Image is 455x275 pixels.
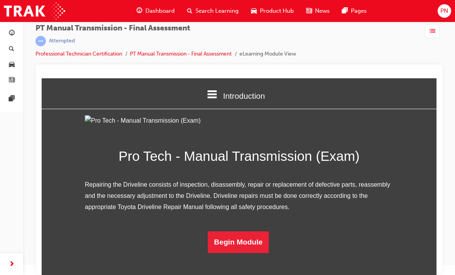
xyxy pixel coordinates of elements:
[9,46,14,53] span: search-icon
[300,3,336,19] a: news-iconNews
[251,6,257,16] span: car-icon
[187,6,192,16] span: search-icon
[49,37,75,45] div: Attempted
[351,7,367,15] span: Pages
[342,6,348,16] span: pages-icon
[4,2,65,20] img: Trak
[9,260,15,269] span: next-icon
[440,7,448,15] span: PN
[430,27,435,36] span: list-icon
[9,77,15,84] span: news-icon
[181,3,245,19] a: search-iconSearch Learning
[43,67,352,89] h1: Pro Tech - Manual Transmission (Exam)
[260,7,294,15] span: Product Hub
[195,7,239,15] span: Search Learning
[438,4,451,18] button: PN
[35,24,296,33] span: PT Manual Transmission - Final Assessment
[9,30,15,37] span: guage-icon
[130,51,232,57] a: PT Manual Transmission - Final Assessment
[166,153,227,175] button: Begin Module
[336,3,373,19] a: pages-iconPages
[43,101,352,134] p: Repairing the Driveline consists of inspection, disassembly, repair or replacement of defective p...
[145,7,175,15] span: Dashboard
[181,13,223,22] span: Introduction
[306,6,312,16] span: news-icon
[9,61,15,68] span: car-icon
[239,50,296,59] li: eLearning Module View
[43,37,352,48] img: Pro Tech - Manual Transmission (Exam)
[35,51,122,57] a: Professional Technician Certification
[136,6,142,16] span: guage-icon
[245,3,300,19] a: car-iconProduct Hub
[130,3,181,19] a: guage-iconDashboard
[35,36,46,46] span: learningRecordVerb_ATTEMPT-icon
[9,96,15,103] span: pages-icon
[315,7,330,15] span: News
